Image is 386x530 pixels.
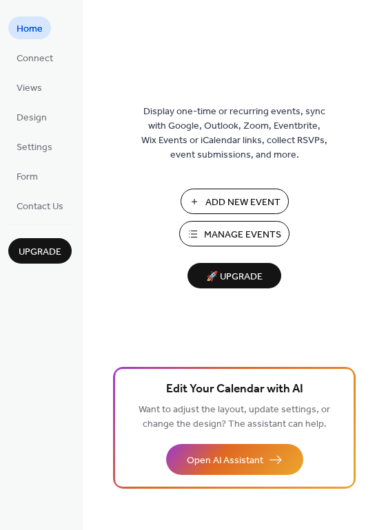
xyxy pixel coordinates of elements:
[8,165,46,187] a: Form
[205,195,281,210] span: Add New Event
[17,140,52,155] span: Settings
[8,17,51,39] a: Home
[181,189,289,214] button: Add New Event
[8,46,61,69] a: Connect
[204,228,281,242] span: Manage Events
[17,200,63,214] span: Contact Us
[187,454,263,468] span: Open AI Assistant
[196,268,273,286] span: 🚀 Upgrade
[187,263,281,288] button: 🚀 Upgrade
[8,135,61,158] a: Settings
[17,170,38,184] span: Form
[8,238,72,264] button: Upgrade
[166,444,303,475] button: Open AI Assistant
[139,401,330,434] span: Want to adjust the layout, update settings, or change the design? The assistant can help.
[179,221,289,246] button: Manage Events
[17,52,53,66] span: Connect
[19,245,61,259] span: Upgrade
[17,81,42,96] span: Views
[141,105,327,162] span: Display one-time or recurring events, sync with Google, Outlook, Zoom, Eventbrite, Wix Events or ...
[8,194,72,217] a: Contact Us
[17,22,43,36] span: Home
[17,111,47,125] span: Design
[166,380,303,399] span: Edit Your Calendar with AI
[8,76,50,98] a: Views
[8,105,55,128] a: Design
